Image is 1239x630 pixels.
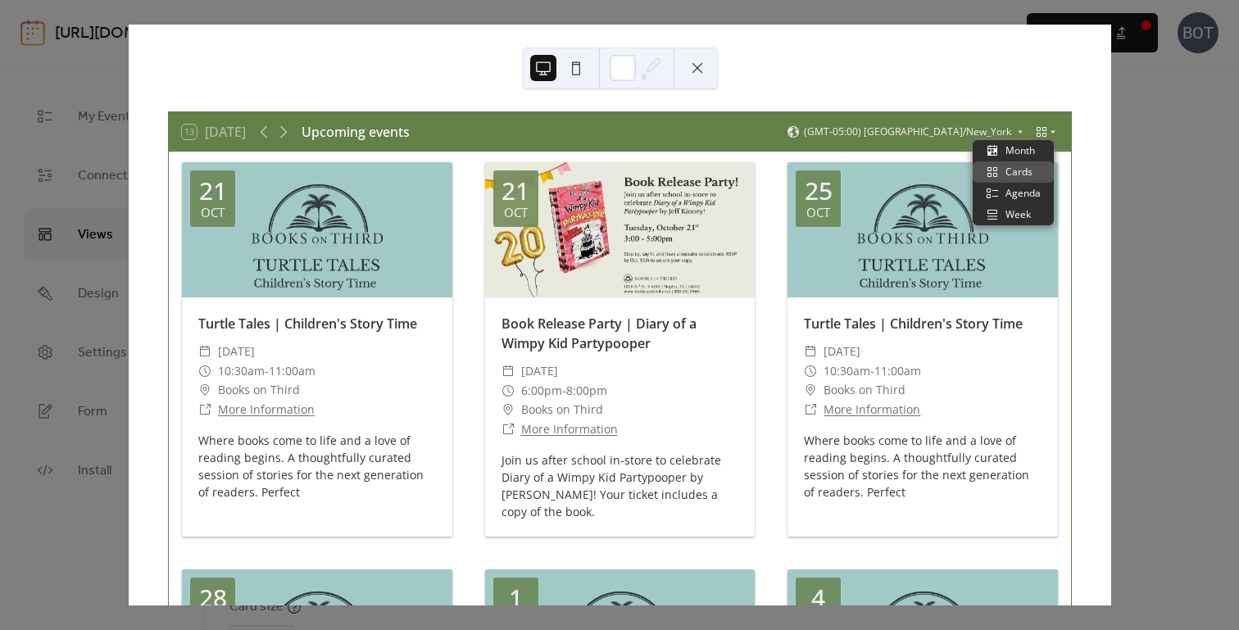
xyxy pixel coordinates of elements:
[824,342,860,361] span: [DATE]
[501,179,529,203] div: 21
[1005,207,1031,222] span: Week
[198,400,211,419] div: ​
[501,361,515,381] div: ​
[874,361,921,381] span: 11:00am
[1005,186,1041,201] span: Agenda
[804,380,817,400] div: ​
[870,361,874,381] span: -
[198,315,417,333] a: Turtle Tales | Children's Story Time
[501,315,697,352] a: Book Release Party | Diary of a Wimpy Kid Partypooper
[509,586,523,610] div: 1
[265,361,269,381] span: -
[501,400,515,419] div: ​
[198,342,211,361] div: ​
[804,342,817,361] div: ​
[805,179,833,203] div: 25
[182,432,452,501] div: Where books come to life and a love of reading begins. A thoughtfully curated session of stories ...
[521,421,618,437] a: More Information
[806,206,830,219] div: Oct
[562,381,566,401] span: -
[566,381,607,401] span: 8:00pm
[811,586,825,610] div: 4
[504,206,528,219] div: Oct
[804,361,817,381] div: ​
[824,401,920,417] a: More Information
[199,179,227,203] div: 21
[804,400,817,419] div: ​
[501,419,515,439] div: ​
[804,127,1011,137] span: (GMT-05:00) [GEOGRAPHIC_DATA]/New_York
[218,361,265,381] span: 10:30am
[1005,165,1032,179] span: Cards
[824,361,870,381] span: 10:30am
[199,586,227,610] div: 28
[1005,143,1035,158] span: Month
[521,361,558,381] span: [DATE]
[485,451,756,520] div: Join us after school in-store to celebrate Diary of a Wimpy Kid Partypooper by [PERSON_NAME]! You...
[302,122,410,142] div: Upcoming events
[218,342,255,361] span: [DATE]
[521,381,562,401] span: 6:00pm
[804,315,1023,333] a: Turtle Tales | Children's Story Time
[218,380,300,400] span: Books on Third
[198,361,211,381] div: ​
[269,361,315,381] span: 11:00am
[787,432,1058,501] div: Where books come to life and a love of reading begins. A thoughtfully curated session of stories ...
[501,381,515,401] div: ​
[521,400,603,419] span: Books on Third
[201,206,225,219] div: Oct
[198,380,211,400] div: ​
[218,401,315,417] a: More Information
[824,380,905,400] span: Books on Third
